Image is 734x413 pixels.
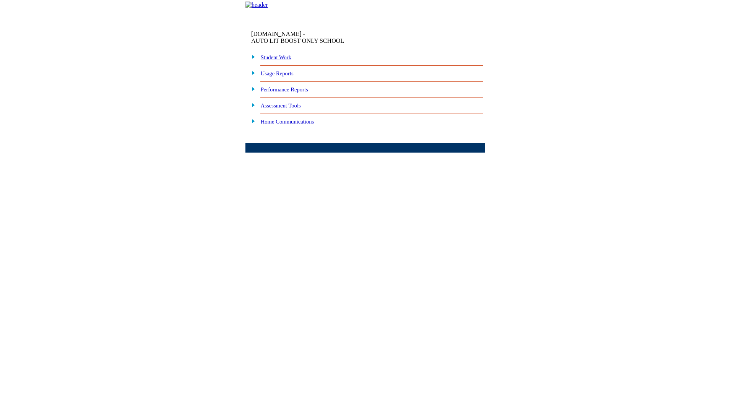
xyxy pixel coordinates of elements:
[247,69,255,76] img: plus.gif
[261,119,314,125] a: Home Communications
[261,54,291,60] a: Student Work
[245,2,268,8] img: header
[247,85,255,92] img: plus.gif
[261,70,294,76] a: Usage Reports
[261,86,308,93] a: Performance Reports
[247,117,255,124] img: plus.gif
[247,101,255,108] img: plus.gif
[251,37,344,44] nobr: AUTO LIT BOOST ONLY SCHOOL
[261,102,301,109] a: Assessment Tools
[247,53,255,60] img: plus.gif
[251,31,392,44] td: [DOMAIN_NAME] -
